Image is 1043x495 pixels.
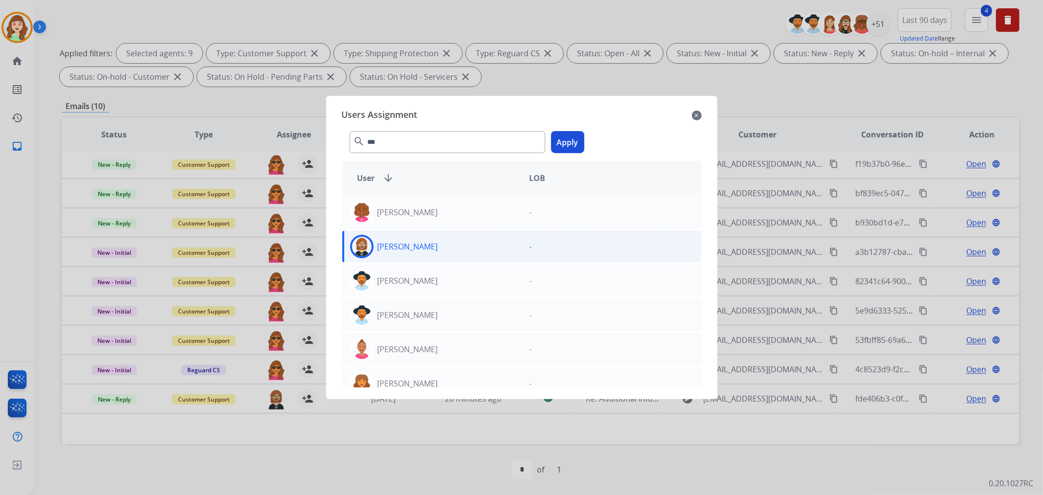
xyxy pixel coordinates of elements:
div: User [350,172,522,184]
mat-icon: arrow_downward [383,172,395,184]
p: - [530,241,532,252]
p: [PERSON_NAME] [377,206,438,218]
p: [PERSON_NAME] [377,309,438,321]
p: [PERSON_NAME] [377,378,438,389]
button: Apply [551,131,584,153]
span: LOB [530,172,546,184]
p: [PERSON_NAME] [377,343,438,355]
p: - [530,309,532,321]
p: - [530,275,532,287]
p: - [530,343,532,355]
mat-icon: search [354,135,365,147]
p: - [530,206,532,218]
p: - [530,378,532,389]
mat-icon: close [692,110,702,121]
span: Users Assignment [342,108,418,123]
p: [PERSON_NAME] [377,275,438,287]
p: [PERSON_NAME] [377,241,438,252]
